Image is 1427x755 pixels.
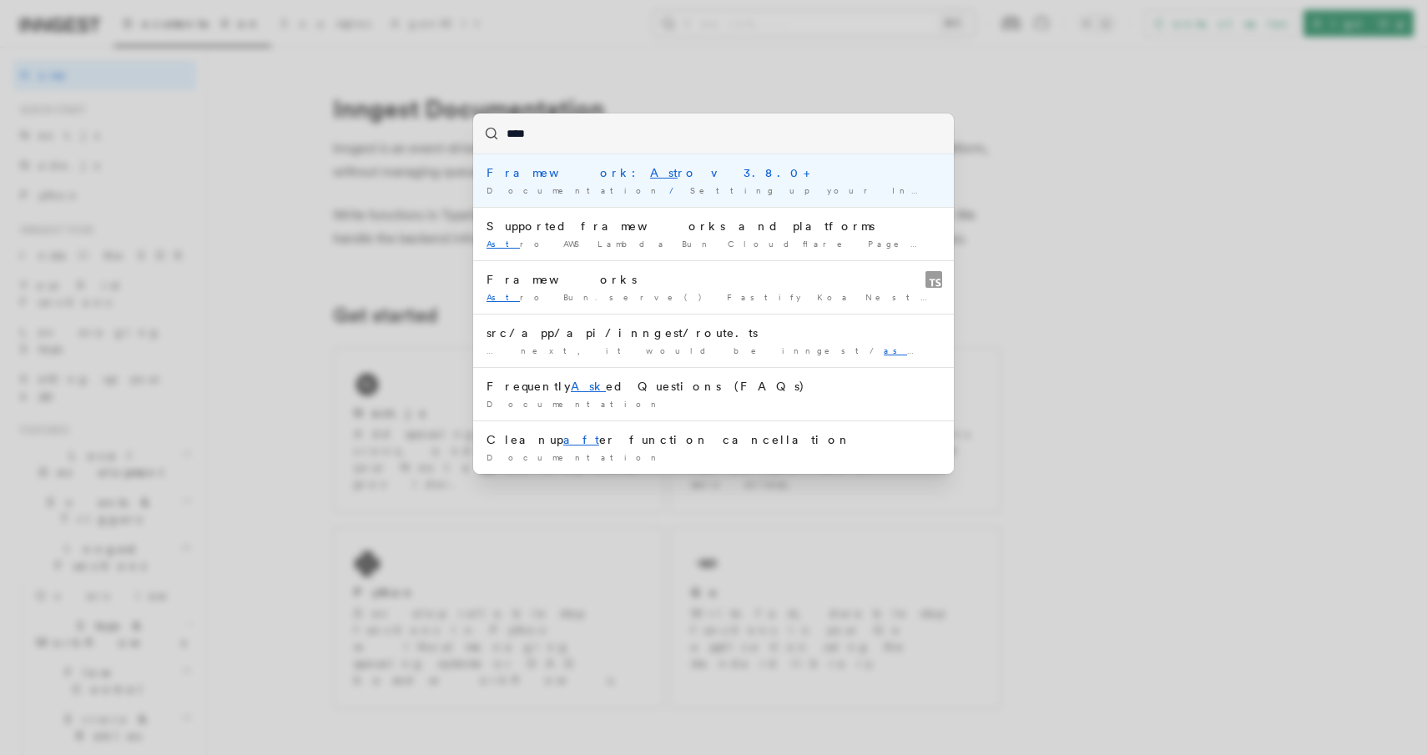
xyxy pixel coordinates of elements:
div: Supported frameworks and platforms [487,218,940,234]
div: Cleanup er function cancellation [487,431,940,448]
span: / [669,185,683,195]
span: Setting up your Inngest app [690,185,1016,195]
mark: Ask [571,380,606,393]
span: Documentation [487,452,663,462]
div: Framework: ro v3.8.0+ [487,164,940,181]
mark: Ast [487,239,520,249]
div: Frameworks [487,271,940,288]
mark: ast [884,345,927,355]
div: Frequently ed Questions (FAQs) [487,378,940,395]
mark: Ast [487,292,520,302]
mark: Ast [650,166,678,179]
div: src/app/api/inngest/route.ts [487,325,940,341]
span: Documentation [487,185,663,195]
div: ro AWS Lambda Bun Cloudflare Pages Cloudflare Workers DigitalOcean … [487,238,940,250]
div: ro Bun.serve() Fastify Koa NestJS Next.js (app … [487,291,940,304]
mark: aft [563,433,599,446]
span: Documentation [487,399,663,409]
div: … next, it would be inngest/ ro, inngest/remix, and so … [487,345,940,357]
